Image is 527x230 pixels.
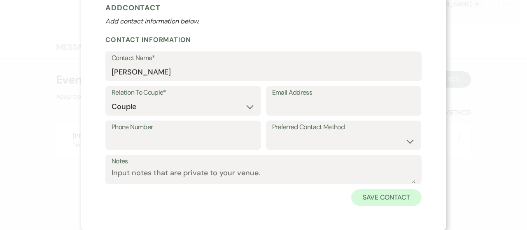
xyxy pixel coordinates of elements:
label: Preferred Contact Method [272,121,415,133]
h2: Contact Information [105,35,422,44]
input: First and Last Name [112,64,415,80]
button: Save Contact [351,189,422,206]
label: Relation To Couple* [112,87,255,99]
label: Contact Name* [112,52,415,64]
p: Add contact information below. [105,16,422,26]
label: Phone Number [112,121,255,133]
label: Email Address [272,87,415,99]
h1: Add Contact [105,2,422,14]
label: Notes [112,156,415,167]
